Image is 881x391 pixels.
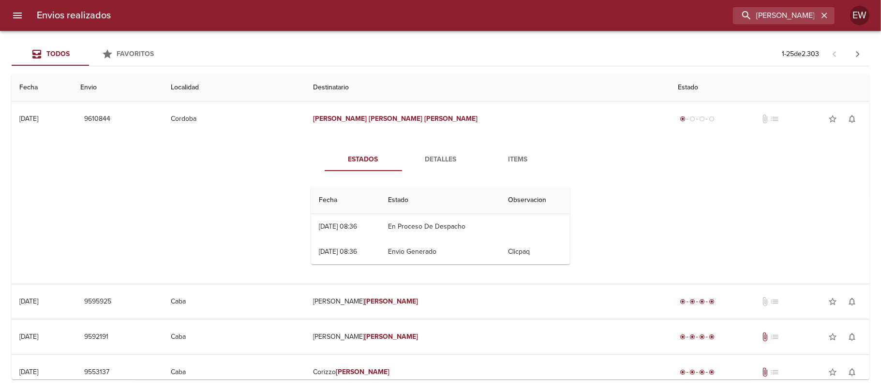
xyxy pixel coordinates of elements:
[847,297,857,306] span: notifications_none
[380,239,500,264] td: Envio Generado
[319,247,357,256] div: [DATE] 08:36
[19,297,38,305] div: [DATE]
[12,43,166,66] div: Tabs Envios
[842,292,862,311] button: Activar notificaciones
[760,367,770,377] span: Tiene documentos adjuntos
[313,115,367,123] em: [PERSON_NAME]
[828,367,837,377] span: star_border
[369,115,422,123] em: [PERSON_NAME]
[424,115,478,123] em: [PERSON_NAME]
[305,319,670,354] td: [PERSON_NAME]
[163,284,305,319] td: Caba
[80,363,113,381] button: 9553137
[163,101,305,136] td: Cordoba
[709,369,715,375] span: radio_button_checked
[80,293,115,311] button: 9595925
[12,74,73,101] th: Fecha
[84,113,110,125] span: 9610844
[699,116,705,122] span: radio_button_unchecked
[828,332,837,342] span: star_border
[689,299,695,304] span: radio_button_checked
[163,74,305,101] th: Localidad
[850,6,869,25] div: EW
[73,74,163,101] th: Envio
[37,8,111,23] h6: Envios realizados
[842,362,862,382] button: Activar notificaciones
[699,334,705,340] span: radio_button_checked
[80,328,112,346] button: 9592191
[330,154,396,166] span: Estados
[847,114,857,124] span: notifications_none
[760,114,770,124] span: No tiene documentos adjuntos
[782,49,819,59] p: 1 - 25 de 2.303
[733,7,818,24] input: buscar
[828,297,837,306] span: star_border
[364,333,418,341] em: [PERSON_NAME]
[501,239,570,264] td: Clicpaq
[847,332,857,342] span: notifications_none
[823,49,846,58] span: Pagina anterior
[680,299,686,304] span: radio_button_checked
[842,327,862,347] button: Activar notificaciones
[680,116,686,122] span: radio_button_checked
[163,355,305,390] td: Caba
[336,368,389,376] em: [PERSON_NAME]
[709,299,715,304] span: radio_button_checked
[380,214,500,239] td: En Proceso De Despacho
[823,109,842,129] button: Agregar a favoritos
[84,331,108,343] span: 9592191
[680,334,686,340] span: radio_button_checked
[770,332,779,342] span: No tiene pedido asociado
[689,116,695,122] span: radio_button_unchecked
[670,74,869,101] th: Estado
[709,334,715,340] span: radio_button_checked
[699,369,705,375] span: radio_button_checked
[364,297,418,305] em: [PERSON_NAME]
[828,114,837,124] span: star_border
[311,187,380,214] th: Fecha
[823,292,842,311] button: Agregar a favoritos
[19,368,38,376] div: [DATE]
[680,369,686,375] span: radio_button_checked
[485,154,551,166] span: Items
[770,114,779,124] span: No tiene pedido asociado
[847,367,857,377] span: notifications_none
[678,114,717,124] div: Generado
[678,367,717,377] div: Entregado
[305,74,670,101] th: Destinatario
[678,297,717,306] div: Entregado
[311,187,570,264] table: Tabla de seguimiento
[305,355,670,390] td: Corizzo
[163,319,305,354] td: Caba
[325,148,557,171] div: Tabs detalle de guia
[770,297,779,306] span: No tiene pedido asociado
[84,296,111,308] span: 9595925
[846,43,869,66] span: Pagina siguiente
[709,116,715,122] span: radio_button_unchecked
[19,333,38,341] div: [DATE]
[823,362,842,382] button: Agregar a favoritos
[80,110,114,128] button: 9610844
[380,187,500,214] th: Estado
[408,154,474,166] span: Detalles
[678,332,717,342] div: Entregado
[319,222,357,231] div: [DATE] 08:36
[689,369,695,375] span: radio_button_checked
[84,366,109,378] span: 9553137
[760,332,770,342] span: Tiene documentos adjuntos
[19,115,38,123] div: [DATE]
[305,284,670,319] td: [PERSON_NAME]
[501,187,570,214] th: Observacion
[842,109,862,129] button: Activar notificaciones
[760,297,770,306] span: No tiene documentos adjuntos
[46,50,70,58] span: Todos
[770,367,779,377] span: No tiene pedido asociado
[6,4,29,27] button: menu
[823,327,842,347] button: Agregar a favoritos
[117,50,154,58] span: Favoritos
[699,299,705,304] span: radio_button_checked
[689,334,695,340] span: radio_button_checked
